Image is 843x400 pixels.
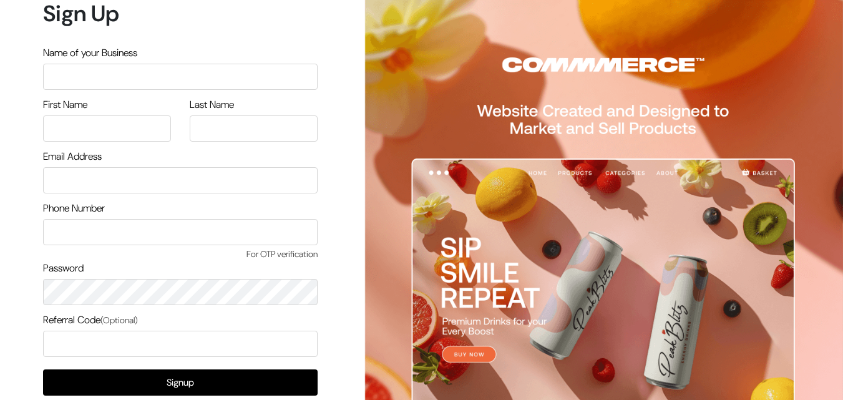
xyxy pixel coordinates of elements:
label: Referral Code [43,313,138,328]
span: For OTP verification [43,248,318,261]
span: (Optional) [100,315,138,326]
label: Name of your Business [43,46,137,61]
button: Signup [43,369,318,396]
label: Email Address [43,149,102,164]
label: Phone Number [43,201,105,216]
label: Password [43,261,84,276]
label: First Name [43,97,87,112]
label: Last Name [190,97,234,112]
